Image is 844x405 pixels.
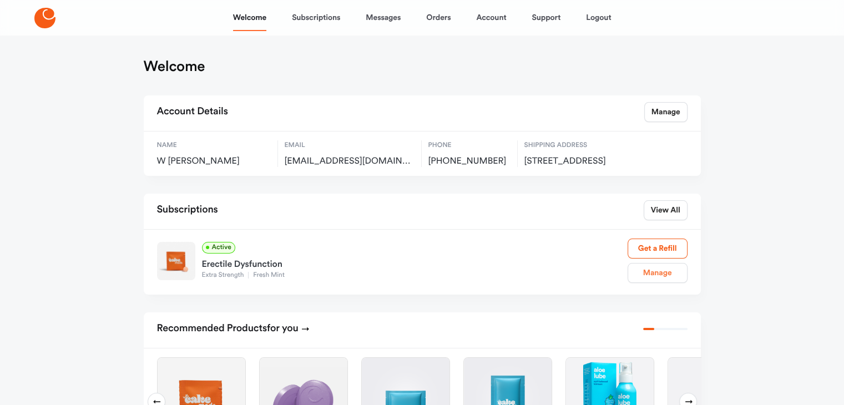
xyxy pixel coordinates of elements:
h2: Recommended Products [157,319,310,339]
span: Shipping Address [524,140,644,150]
span: Email [285,140,415,150]
span: Extra Strength [202,272,249,279]
span: [PHONE_NUMBER] [428,156,511,167]
span: Fresh Mint [248,272,289,279]
a: Manage [644,102,688,122]
h2: Account Details [157,102,228,122]
span: SANDRYCA@AOL.COM [285,156,415,167]
a: Messages [366,4,401,31]
div: Erectile Dysfunction [202,254,628,271]
span: W [PERSON_NAME] [157,156,271,167]
img: Extra Strength [157,242,195,280]
h1: Welcome [144,58,205,75]
a: Manage [628,263,688,283]
a: Erectile DysfunctionExtra StrengthFresh Mint [202,254,628,280]
a: Subscriptions [292,4,340,31]
a: Logout [586,4,611,31]
span: 81 Setauket Trail, MEDFORD LAKES, US, 08055 [524,156,644,167]
a: Orders [426,4,451,31]
a: Welcome [233,4,266,31]
h2: Subscriptions [157,200,218,220]
a: Account [476,4,506,31]
span: Name [157,140,271,150]
span: Active [202,242,235,254]
a: Support [532,4,560,31]
a: Get a Refill [628,239,688,259]
a: View All [644,200,688,220]
span: for you [267,323,299,333]
span: Phone [428,140,511,150]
